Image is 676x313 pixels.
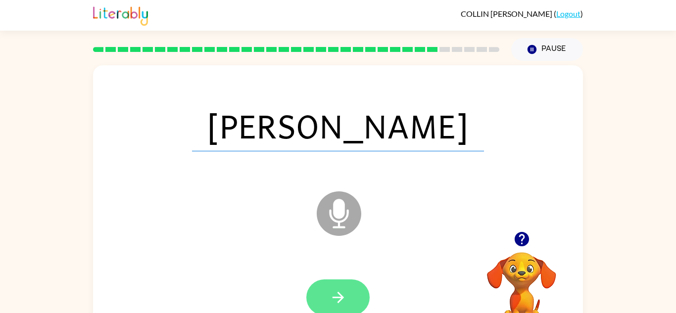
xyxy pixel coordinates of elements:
[93,4,148,26] img: Literably
[556,9,580,18] a: Logout
[461,9,583,18] div: ( )
[511,38,583,61] button: Pause
[461,9,554,18] span: COLLIN [PERSON_NAME]
[192,100,484,151] span: [PERSON_NAME]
